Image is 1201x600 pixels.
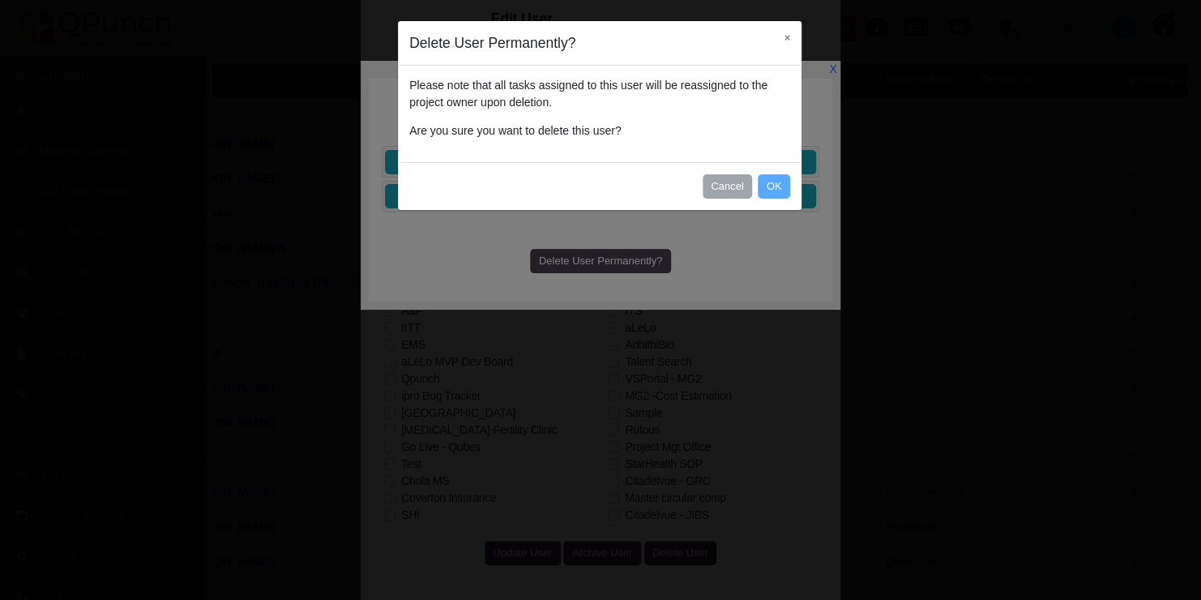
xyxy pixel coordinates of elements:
button: Cancel [703,174,752,199]
p: Please note that all tasks assigned to this user will be reassigned to the project owner upon del... [409,77,790,111]
h5: Delete User Permanently? [409,32,575,54]
button: OK [758,174,790,199]
p: Are you sure you want to delete this user? [409,122,790,139]
button: Close [772,21,801,54]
